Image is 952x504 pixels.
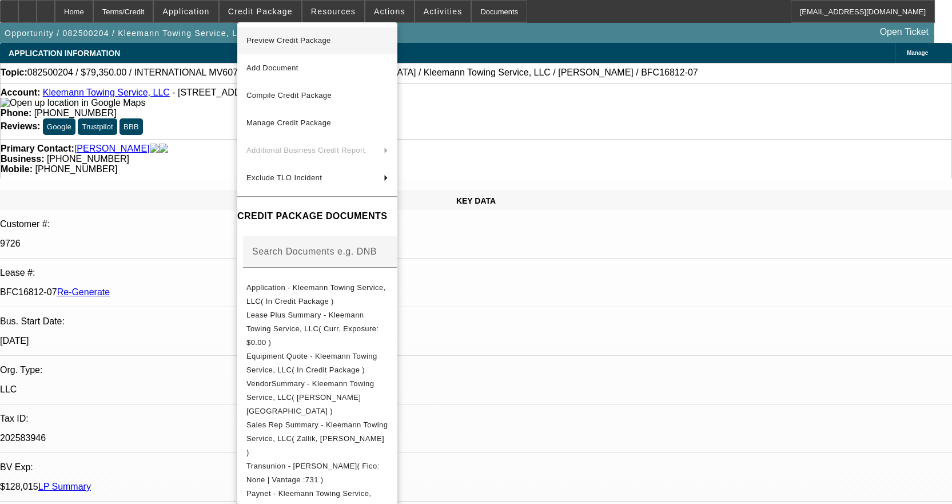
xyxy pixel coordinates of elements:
[237,308,397,350] button: Lease Plus Summary - Kleemann Towing Service, LLC( Curr. Exposure: $0.00 )
[246,462,380,484] span: Transunion - [PERSON_NAME]( Fico: None | Vantage :731 )
[237,209,397,223] h4: CREDIT PACKAGE DOCUMENTS
[246,283,386,305] span: Application - Kleemann Towing Service, LLC( In Credit Package )
[246,420,388,457] span: Sales Rep Summary - Kleemann Towing Service, LLC( Zallik, [PERSON_NAME] )
[246,64,298,72] span: Add Document
[246,352,377,374] span: Equipment Quote - Kleemann Towing Service, LLC( In Credit Package )
[246,36,331,45] span: Preview Credit Package
[246,173,322,182] span: Exclude TLO Incident
[237,281,397,308] button: Application - Kleemann Towing Service, LLC( In Credit Package )
[252,247,377,256] mat-label: Search Documents e.g. DNB
[246,91,332,100] span: Compile Credit Package
[237,459,397,487] button: Transunion - Kleemann, Robert( Fico: None | Vantage :731 )
[237,418,397,459] button: Sales Rep Summary - Kleemann Towing Service, LLC( Zallik, Asher )
[237,377,397,418] button: VendorSummary - Kleemann Towing Service, LLC( Elizabeth Truck Center )
[246,379,374,415] span: VendorSummary - Kleemann Towing Service, LLC( [PERSON_NAME][GEOGRAPHIC_DATA] )
[237,350,397,377] button: Equipment Quote - Kleemann Towing Service, LLC( In Credit Package )
[246,311,379,347] span: Lease Plus Summary - Kleemann Towing Service, LLC( Curr. Exposure: $0.00 )
[246,118,331,127] span: Manage Credit Package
